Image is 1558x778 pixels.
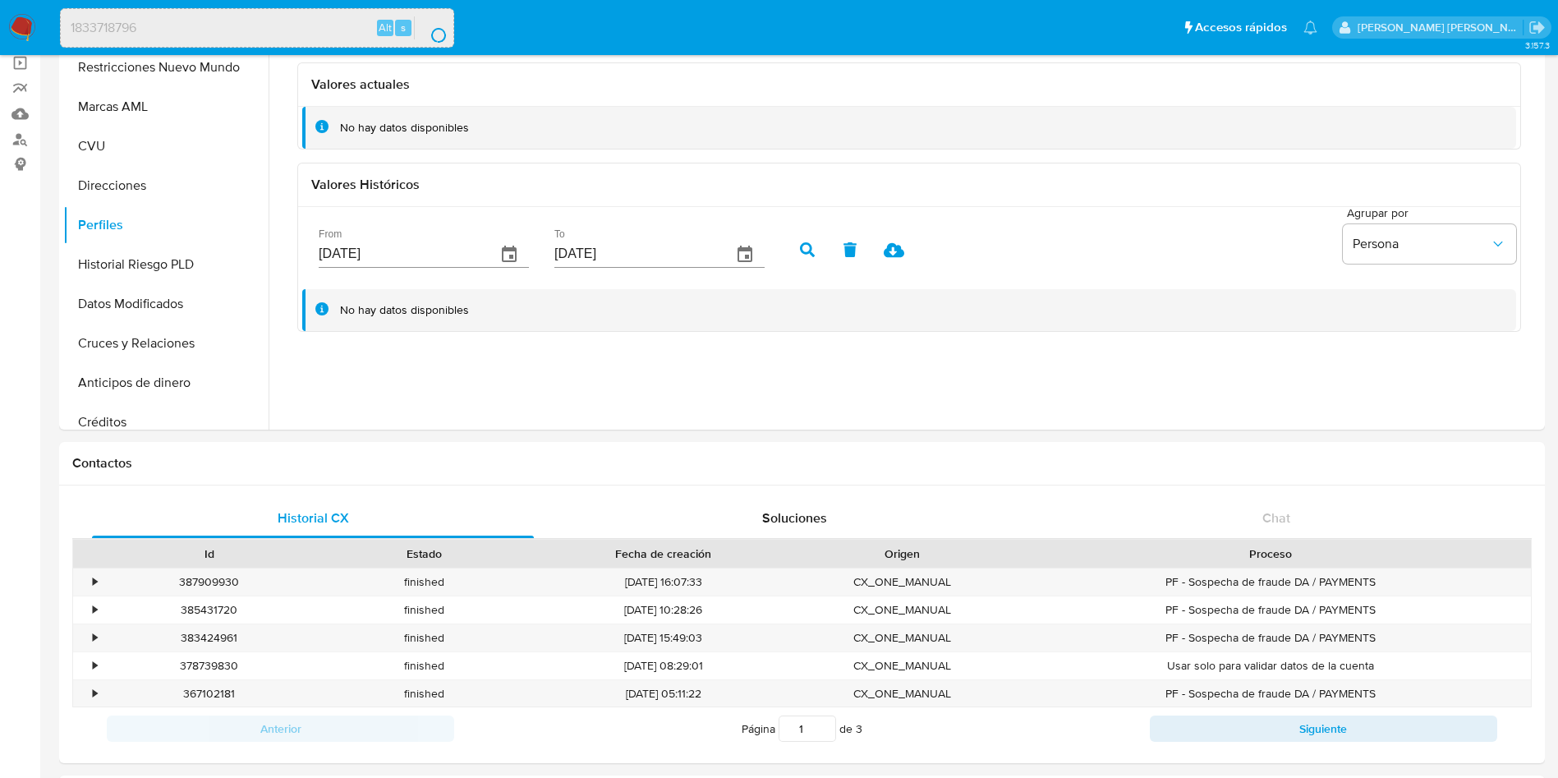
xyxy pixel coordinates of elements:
span: 3.157.3 [1525,39,1550,52]
button: Marcas AML [63,87,269,127]
div: finished [317,652,532,679]
h3: Valores Históricos [311,177,1507,193]
div: finished [317,680,532,707]
div: finished [317,596,532,624]
div: • [93,686,97,702]
div: 387909930 [102,569,317,596]
div: No hay datos disponibles [340,302,469,318]
div: 383424961 [102,624,317,651]
div: CX_ONE_MANUAL [795,652,1010,679]
button: Datos Modificados [63,284,269,324]
div: [DATE] 08:29:01 [532,652,795,679]
button: CVU [63,127,269,166]
button: Créditos [63,403,269,442]
span: Alt [379,20,392,35]
span: Agrupar por [1347,207,1520,219]
div: PF - Sospecha de fraude DA / PAYMENTS [1010,596,1531,624]
div: finished [317,569,532,596]
div: CX_ONE_MANUAL [795,569,1010,596]
span: Chat [1262,509,1290,527]
div: 378739830 [102,652,317,679]
div: PF - Sospecha de fraude DA / PAYMENTS [1010,680,1531,707]
div: Id [113,546,306,562]
label: To [554,229,565,239]
div: 385431720 [102,596,317,624]
button: Historial Riesgo PLD [63,245,269,284]
button: Persona [1343,224,1516,264]
div: [DATE] 15:49:03 [532,624,795,651]
a: Salir [1528,19,1546,36]
button: Restricciones Nuevo Mundo [63,48,269,87]
div: CX_ONE_MANUAL [795,624,1010,651]
div: PF - Sospecha de fraude DA / PAYMENTS [1010,569,1531,596]
input: Buscar usuario o caso... [61,17,453,39]
div: • [93,630,97,646]
h1: Contactos [72,455,1532,472]
a: Notificaciones [1303,21,1317,35]
button: search-icon [414,16,448,39]
div: Estado [329,546,521,562]
button: Perfiles [63,205,269,245]
div: Origen [807,546,999,562]
span: Soluciones [762,509,827,527]
div: • [93,658,97,674]
div: PF - Sospecha de fraude DA / PAYMENTS [1010,624,1531,651]
div: Proceso [1022,546,1519,562]
button: Cruces y Relaciones [63,324,269,363]
label: From [319,229,342,239]
span: s [401,20,406,35]
button: Siguiente [1150,716,1497,742]
div: Usar solo para validar datos de la cuenta [1010,652,1531,679]
button: Anterior [107,716,454,742]
button: Anticipos de dinero [63,363,269,403]
div: • [93,602,97,618]
span: 3 [856,720,862,737]
div: [DATE] 05:11:22 [532,680,795,707]
div: [DATE] 10:28:26 [532,596,795,624]
div: 367102181 [102,680,317,707]
div: [DATE] 16:07:33 [532,569,795,596]
div: CX_ONE_MANUAL [795,596,1010,624]
div: CX_ONE_MANUAL [795,680,1010,707]
span: Página de [742,716,862,742]
div: finished [317,624,532,651]
p: sandra.helbardt@mercadolibre.com [1358,20,1524,35]
span: Accesos rápidos [1195,19,1287,36]
div: • [93,574,97,590]
div: Fecha de creación [544,546,784,562]
div: No hay datos disponibles [340,120,469,136]
span: Persona [1353,236,1490,252]
h3: Valores actuales [311,76,1507,93]
span: Historial CX [278,509,349,527]
button: Direcciones [63,166,269,205]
